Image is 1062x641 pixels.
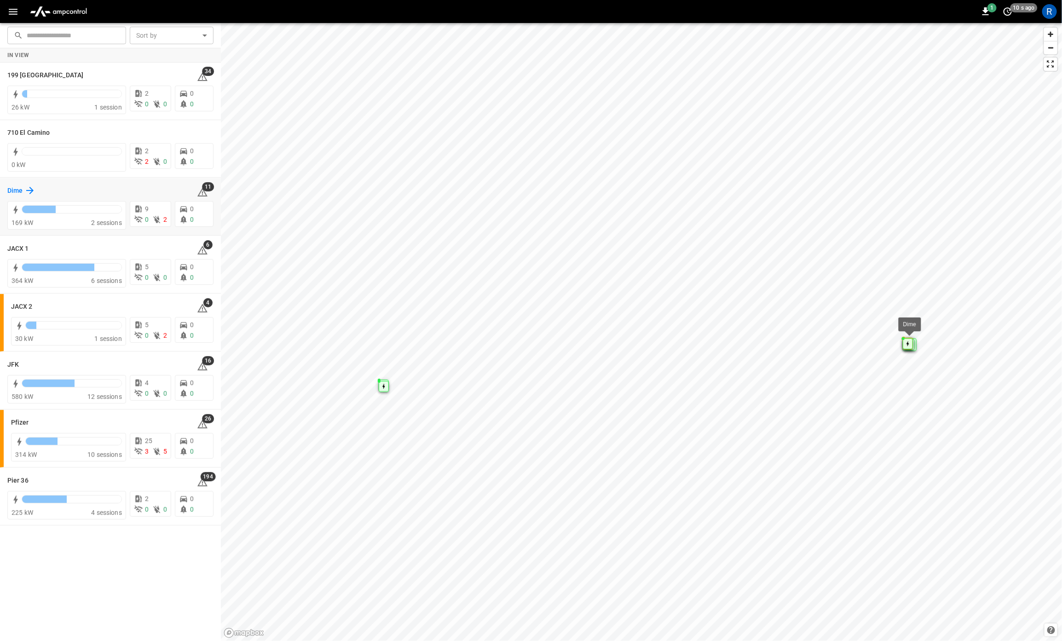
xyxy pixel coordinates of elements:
div: profile-icon [1042,4,1057,19]
span: 2 [145,90,149,97]
span: 2 [145,158,149,165]
span: 0 [163,274,167,281]
span: 580 kW [12,393,33,400]
span: 9 [145,205,149,213]
span: 0 [145,506,149,513]
span: 4 [203,298,213,307]
span: 2 [163,216,167,223]
span: 0 [190,448,194,455]
span: 0 kW [12,161,26,168]
span: 169 kW [12,219,33,226]
div: Map marker [379,380,389,391]
span: 25 [145,437,152,445]
span: 0 [190,100,194,108]
span: 0 [163,158,167,165]
span: 314 kW [15,451,37,458]
button: Zoom out [1044,41,1057,54]
span: 2 [145,495,149,502]
span: 26 kW [12,104,29,111]
strong: In View [7,52,29,58]
h6: JACX 2 [11,302,33,312]
span: 0 [190,332,194,339]
span: 0 [190,321,194,329]
span: 0 [145,216,149,223]
h6: JFK [7,360,19,370]
span: 4 sessions [91,509,122,516]
span: 0 [190,263,194,271]
span: 0 [145,100,149,108]
span: 364 kW [12,277,33,284]
span: 0 [163,506,167,513]
span: 0 [190,158,194,165]
span: 0 [190,274,194,281]
span: 26 [202,414,214,423]
span: 10 sessions [87,451,122,458]
span: 2 [145,147,149,155]
span: 4 [145,379,149,387]
span: 11 [202,182,214,191]
span: 2 [163,332,167,339]
div: Map marker [903,338,913,349]
span: 0 [190,147,194,155]
span: 3 [145,448,149,455]
h6: Dime [7,186,23,196]
div: Dime [903,320,917,329]
span: 0 [190,495,194,502]
span: 0 [145,390,149,397]
h6: Pfizer [11,418,29,428]
button: Zoom in [1044,28,1057,41]
span: 30 kW [15,335,33,342]
span: 0 [190,390,194,397]
span: 0 [190,90,194,97]
span: 5 [145,263,149,271]
h6: 199 Erie [7,70,83,81]
span: 0 [190,506,194,513]
span: 6 sessions [91,277,122,284]
span: 5 [145,321,149,329]
span: 6 [203,240,213,249]
img: ampcontrol.io logo [26,3,91,20]
span: 2 sessions [91,219,122,226]
span: 0 [190,437,194,445]
a: Mapbox homepage [224,628,264,638]
h6: 710 El Camino [7,128,50,138]
span: 0 [190,216,194,223]
span: 10 s ago [1010,3,1038,12]
span: 5 [163,448,167,455]
span: 1 session [94,104,121,111]
span: 0 [145,274,149,281]
span: 225 kW [12,509,33,516]
h6: JACX 1 [7,244,29,254]
span: 0 [163,390,167,397]
span: 12 sessions [87,393,122,400]
button: set refresh interval [1000,4,1015,19]
span: 16 [202,356,214,365]
span: 0 [190,205,194,213]
span: 0 [190,379,194,387]
span: 34 [202,67,214,76]
span: 1 session [94,335,121,342]
span: 0 [163,100,167,108]
span: 1 [987,3,997,12]
span: 194 [200,472,215,481]
div: Map marker [903,338,913,349]
h6: Pier 36 [7,476,29,486]
span: 0 [145,332,149,339]
div: Map marker [379,381,389,392]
